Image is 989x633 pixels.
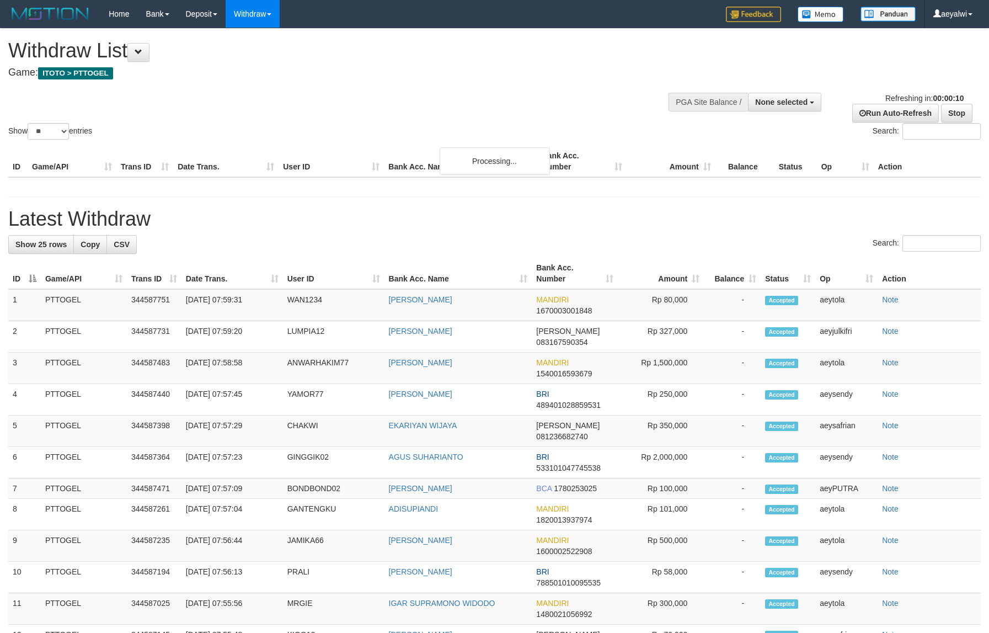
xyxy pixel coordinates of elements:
[8,478,41,499] td: 7
[669,93,748,111] div: PGA Site Balance /
[815,530,878,562] td: aeytola
[902,123,981,140] input: Search:
[536,578,601,587] span: Copy 788501010095535 to clipboard
[815,258,878,289] th: Op: activate to sort column ascending
[815,499,878,530] td: aeytola
[536,295,569,304] span: MANDIRI
[181,593,283,625] td: [DATE] 07:55:56
[618,321,704,353] td: Rp 327,000
[748,93,821,111] button: None selected
[536,369,592,378] span: Copy 1540016593679 to clipboard
[28,146,116,177] th: Game/API
[283,321,384,353] td: LUMPIA12
[181,530,283,562] td: [DATE] 07:56:44
[8,353,41,384] td: 3
[8,123,92,140] label: Show entries
[8,447,41,478] td: 6
[8,416,41,447] td: 5
[882,453,899,461] a: Note
[127,384,181,416] td: 344587440
[704,593,761,625] td: -
[181,353,283,384] td: [DATE] 07:58:58
[815,353,878,384] td: aeytola
[8,499,41,530] td: 8
[8,6,92,22] img: MOTION_logo.png
[885,94,964,103] span: Refreshing in:
[283,289,384,321] td: WAN1234
[765,359,798,368] span: Accepted
[761,258,815,289] th: Status: activate to sort column ascending
[41,289,127,321] td: PTTOGEL
[882,567,899,576] a: Note
[127,416,181,447] td: 344587398
[902,235,981,252] input: Search:
[536,610,592,619] span: Copy 1480021056992 to clipboard
[8,235,74,254] a: Show 25 rows
[618,384,704,416] td: Rp 250,000
[536,401,601,409] span: Copy 489401028859531 to clipboard
[173,146,279,177] th: Date Trans.
[536,453,549,461] span: BRI
[8,562,41,593] td: 10
[704,478,761,499] td: -
[41,416,127,447] td: PTTOGEL
[41,321,127,353] td: PTTOGEL
[815,562,878,593] td: aeysendy
[765,327,798,337] span: Accepted
[536,327,600,336] span: [PERSON_NAME]
[882,390,899,398] a: Note
[8,67,648,78] h4: Game:
[765,599,798,609] span: Accepted
[882,504,899,513] a: Note
[389,536,452,545] a: [PERSON_NAME]
[537,146,626,177] th: Bank Acc. Number
[704,258,761,289] th: Balance: activate to sort column ascending
[882,599,899,608] a: Note
[765,390,798,400] span: Accepted
[8,530,41,562] td: 9
[798,7,844,22] img: Button%20Memo.svg
[127,478,181,499] td: 344587471
[765,505,798,514] span: Accepted
[73,235,107,254] a: Copy
[815,384,878,416] td: aeysendy
[704,353,761,384] td: -
[283,258,384,289] th: User ID: activate to sort column ascending
[283,353,384,384] td: ANWARHAKIM77
[618,447,704,478] td: Rp 2,000,000
[38,67,113,79] span: ITOTO > PTTOGEL
[384,146,537,177] th: Bank Acc. Name
[882,295,899,304] a: Note
[882,421,899,430] a: Note
[765,453,798,462] span: Accepted
[8,208,981,230] h1: Latest Withdraw
[283,447,384,478] td: GINGGIK02
[704,384,761,416] td: -
[704,562,761,593] td: -
[181,447,283,478] td: [DATE] 07:57:23
[440,147,550,175] div: Processing...
[283,499,384,530] td: GANTENGKU
[704,289,761,321] td: -
[41,384,127,416] td: PTTOGEL
[882,327,899,336] a: Note
[28,123,69,140] select: Showentries
[765,296,798,305] span: Accepted
[41,562,127,593] td: PTTOGEL
[389,358,452,367] a: [PERSON_NAME]
[532,258,618,289] th: Bank Acc. Number: activate to sort column ascending
[279,146,384,177] th: User ID
[704,321,761,353] td: -
[882,484,899,493] a: Note
[127,530,181,562] td: 344587235
[41,258,127,289] th: Game/API: activate to sort column ascending
[715,146,774,177] th: Balance
[704,530,761,562] td: -
[536,504,569,513] span: MANDIRI
[181,258,283,289] th: Date Trans.: activate to sort column ascending
[41,499,127,530] td: PTTOGEL
[878,258,981,289] th: Action
[389,327,452,336] a: [PERSON_NAME]
[181,321,283,353] td: [DATE] 07:59:20
[815,478,878,499] td: aeyPUTRA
